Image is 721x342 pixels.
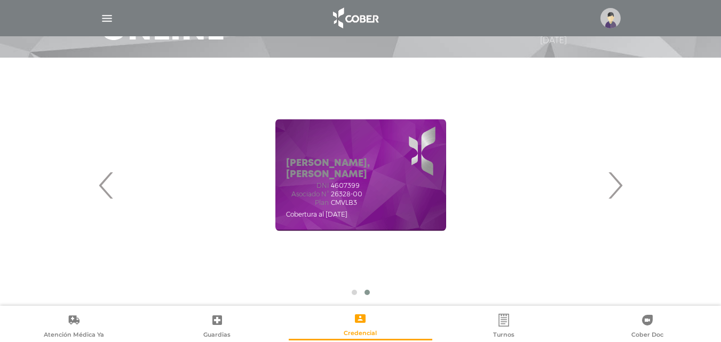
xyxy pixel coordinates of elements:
[96,156,117,214] span: Previous
[575,313,719,340] a: Cober Doc
[286,199,329,206] span: Plan
[146,313,289,340] a: Guardias
[2,313,146,340] a: Atención Médica Ya
[44,331,104,340] span: Atención Médica Ya
[331,199,357,206] span: CMVLB3
[605,156,625,214] span: Next
[327,5,383,31] img: logo_cober_home-white.png
[331,182,360,189] span: 4607399
[631,331,663,340] span: Cober Doc
[286,182,329,189] span: DNI
[600,8,621,28] img: profile-placeholder.svg
[286,190,329,198] span: Asociado N°
[344,329,377,339] span: Credencial
[432,313,576,340] a: Turnos
[289,312,432,339] a: Credencial
[203,331,231,340] span: Guardias
[286,158,435,181] h5: [PERSON_NAME], [PERSON_NAME]
[286,210,347,218] span: Cobertura al [DATE]
[100,12,114,25] img: Cober_menu-lines-white.svg
[493,331,514,340] span: Turnos
[331,190,362,198] span: 26328-00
